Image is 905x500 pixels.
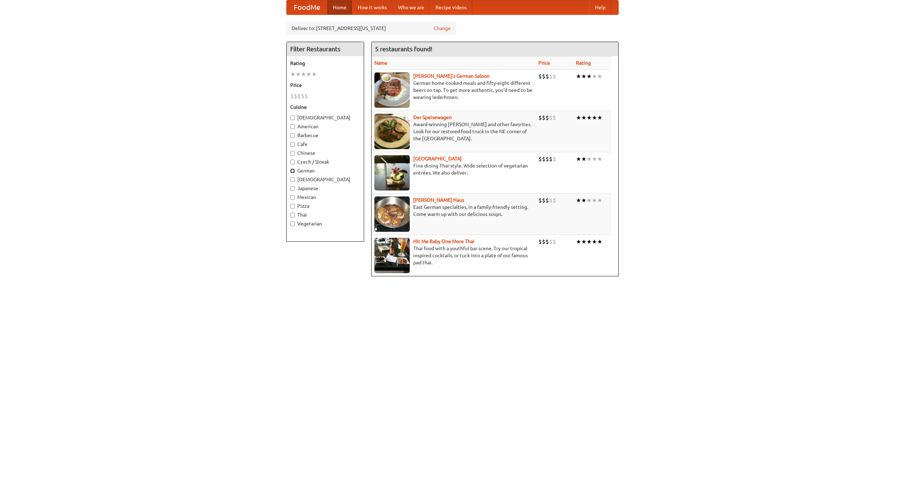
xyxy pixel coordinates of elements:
li: ★ [597,114,602,122]
li: $ [553,72,556,80]
h5: Price [290,82,360,89]
a: Name [374,60,387,66]
li: ★ [581,114,586,122]
a: Price [538,60,550,66]
a: FoodMe [287,0,327,14]
li: ★ [290,70,296,78]
li: $ [542,238,545,246]
input: Chinese [290,151,295,155]
li: ★ [306,70,311,78]
li: ★ [576,196,581,204]
input: German [290,169,295,173]
li: ★ [301,70,306,78]
a: Hit Me Baby One More Thai [413,239,474,244]
li: $ [538,238,542,246]
p: Fine dining Thai-style. Wide selection of vegetarian entrées. We also deliver. [374,162,533,176]
label: German [290,167,360,174]
label: Pizza [290,202,360,210]
a: Der Speisewagen [413,114,452,120]
li: $ [545,196,549,204]
a: [GEOGRAPHIC_DATA] [413,156,462,161]
label: Czech / Slovak [290,158,360,165]
li: ★ [581,155,586,163]
li: ★ [576,114,581,122]
li: ★ [581,196,586,204]
li: $ [545,238,549,246]
input: Vegetarian [290,222,295,226]
h5: Cuisine [290,104,360,111]
li: ★ [296,70,301,78]
li: $ [542,155,545,163]
label: Thai [290,211,360,218]
li: ★ [576,155,581,163]
li: $ [553,114,556,122]
li: $ [538,114,542,122]
a: [PERSON_NAME] Haus [413,197,464,203]
input: Czech / Slovak [290,160,295,164]
li: $ [549,196,553,204]
label: Barbecue [290,132,360,139]
li: $ [549,238,553,246]
li: ★ [586,155,592,163]
h4: Filter Restaurants [287,42,364,56]
li: $ [304,92,308,100]
p: German home-cooked meals and fifty-eight different beers on tap. To get more authentic, you'd nee... [374,80,533,101]
a: Help [589,0,611,14]
li: ★ [576,238,581,246]
li: ★ [597,196,602,204]
li: $ [553,196,556,204]
p: East German specialties, in a family-friendly setting. Come warm up with our delicious soups. [374,204,533,218]
label: American [290,123,360,130]
a: Home [327,0,352,14]
a: How it works [352,0,392,14]
a: Who we are [392,0,430,14]
label: Chinese [290,149,360,157]
li: $ [549,72,553,80]
input: Thai [290,213,295,217]
label: Cafe [290,141,360,148]
input: Mexican [290,195,295,200]
li: ★ [597,238,602,246]
li: ★ [592,155,597,163]
li: $ [545,155,549,163]
p: Thai food with a youthful bar scene. Try our tropical inspired cocktails, or tuck into a plate of... [374,245,533,266]
li: ★ [592,72,597,80]
a: Change [434,25,451,32]
img: satay.jpg [374,155,410,190]
li: ★ [592,196,597,204]
li: $ [301,92,304,100]
li: ★ [597,155,602,163]
li: $ [545,114,549,122]
label: Mexican [290,194,360,201]
input: [DEMOGRAPHIC_DATA] [290,116,295,120]
input: Japanese [290,186,295,191]
input: Barbecue [290,133,295,138]
div: Deliver to: [STREET_ADDRESS][US_STATE] [286,22,456,35]
li: $ [538,196,542,204]
label: Vegetarian [290,220,360,227]
li: $ [542,196,545,204]
li: ★ [592,114,597,122]
input: Cafe [290,142,295,147]
a: [PERSON_NAME]'s German Saloon [413,73,490,79]
li: $ [553,155,556,163]
li: $ [297,92,301,100]
li: ★ [586,72,592,80]
li: $ [538,155,542,163]
li: $ [538,72,542,80]
li: ★ [586,196,592,204]
img: babythai.jpg [374,238,410,273]
a: Recipe videos [430,0,472,14]
li: ★ [311,70,317,78]
li: ★ [586,114,592,122]
ng-pluralize: 5 restaurants found! [375,46,432,52]
input: [DEMOGRAPHIC_DATA] [290,177,295,182]
li: $ [545,72,549,80]
a: Rating [576,60,591,66]
li: $ [294,92,297,100]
